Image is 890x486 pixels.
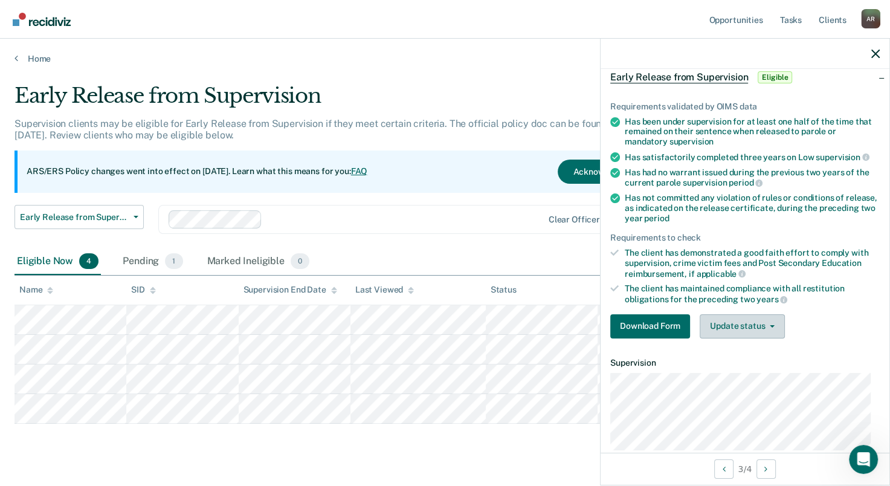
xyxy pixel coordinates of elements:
img: Recidiviz [13,13,71,26]
a: Home [15,53,875,64]
div: Early Release from SupervisionEligible [601,58,889,97]
span: Early Release from Supervision [610,71,748,83]
button: Next Opportunity [756,459,776,479]
div: Name [19,285,53,295]
span: years [756,294,787,304]
button: Profile dropdown button [861,9,880,28]
div: Has satisfactorily completed three years on Low [625,152,880,163]
span: supervision [816,152,869,162]
div: Clear officers [549,215,604,225]
div: The client has maintained compliance with all restitution obligations for the preceding two [625,283,880,304]
div: Requirements validated by OIMS data [610,102,880,112]
span: 0 [291,253,309,269]
div: Early Release from Supervision [15,83,682,118]
button: Download Form [610,314,690,339]
div: SID [131,285,156,295]
span: period [644,213,669,223]
div: Requirements to check [610,233,880,243]
span: applicable [697,269,746,279]
span: supervision [669,137,714,146]
button: Acknowledge & Close [558,160,672,184]
div: Status [491,285,517,295]
span: 1 [165,253,182,269]
span: period [729,178,763,187]
a: Navigate to form link [610,314,695,339]
div: Has been under supervision for at least one half of the time that remained on their sentence when... [625,117,880,147]
div: Eligible Now [15,248,101,275]
span: Eligible [758,71,792,83]
div: Marked Ineligible [205,248,312,275]
a: FAQ [351,166,368,176]
span: Early Release from Supervision [20,212,129,222]
iframe: Intercom live chat [849,445,878,474]
div: Supervision End Date [243,285,337,295]
button: Previous Opportunity [714,459,734,479]
span: 4 [79,253,98,269]
div: A R [861,9,880,28]
div: 3 / 4 [601,453,889,485]
div: Pending [120,248,185,275]
div: Last Viewed [355,285,414,295]
dt: Supervision [610,358,880,368]
p: Supervision clients may be eligible for Early Release from Supervision if they meet certain crite... [15,118,666,141]
div: The client has demonstrated a good faith effort to comply with supervision, crime victim fees and... [625,248,880,279]
button: Update status [700,314,785,339]
p: ARS/ERS Policy changes went into effect on [DATE]. Learn what this means for you: [27,166,367,178]
div: Has not committed any violation of rules or conditions of release, as indicated on the release ce... [625,193,880,223]
div: Has had no warrant issued during the previous two years of the current parole supervision [625,167,880,188]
